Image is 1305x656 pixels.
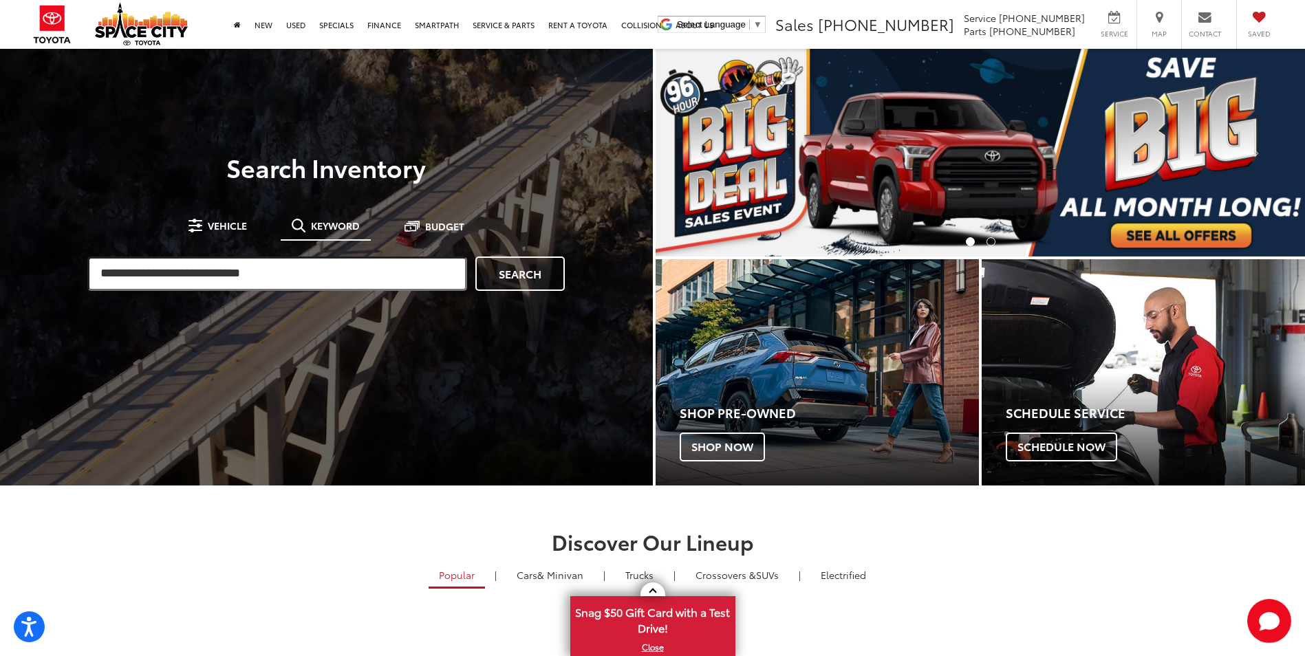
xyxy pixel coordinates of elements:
li: | [795,568,804,582]
span: [PHONE_NUMBER] [989,24,1075,38]
a: Popular [429,563,485,589]
span: Snag $50 Gift Card with a Test Drive! [572,598,734,639]
span: Select Language [677,19,746,30]
li: | [600,568,609,582]
span: Parts [964,24,986,38]
span: Sales [775,13,814,35]
a: Shop Pre-Owned Shop Now [656,259,979,485]
h3: Search Inventory [58,153,595,181]
img: Space City Toyota [95,3,188,45]
span: Crossovers & [695,568,756,582]
li: Go to slide number 2. [986,237,995,246]
span: Contact [1189,29,1221,39]
h4: Shop Pre-Owned [680,406,979,420]
button: Click to view previous picture. [656,76,753,229]
h2: Discover Our Lineup [168,530,1138,553]
span: Schedule Now [1006,433,1117,461]
svg: Start Chat [1247,599,1291,643]
h4: Schedule Service [1006,406,1305,420]
span: Vehicle [208,221,247,230]
li: | [670,568,679,582]
button: Click to view next picture. [1207,76,1305,229]
a: Search [475,256,565,291]
a: SUVs [685,563,789,587]
button: Toggle Chat Window [1247,599,1291,643]
span: Map [1144,29,1174,39]
span: & Minivan [537,568,583,582]
span: ▼ [753,19,762,30]
span: Budget [425,221,464,231]
a: Electrified [810,563,876,587]
a: Cars [506,563,594,587]
li: | [491,568,500,582]
li: Go to slide number 1. [966,237,975,246]
span: Saved [1244,29,1274,39]
span: ​ [749,19,750,30]
a: Schedule Service Schedule Now [982,259,1305,485]
div: Toyota [982,259,1305,485]
span: [PHONE_NUMBER] [818,13,954,35]
span: Service [1099,29,1130,39]
a: Trucks [615,563,664,587]
div: Toyota [656,259,979,485]
span: Shop Now [680,433,765,461]
span: [PHONE_NUMBER] [999,11,1085,25]
span: Keyword [311,221,360,230]
span: Service [964,11,996,25]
